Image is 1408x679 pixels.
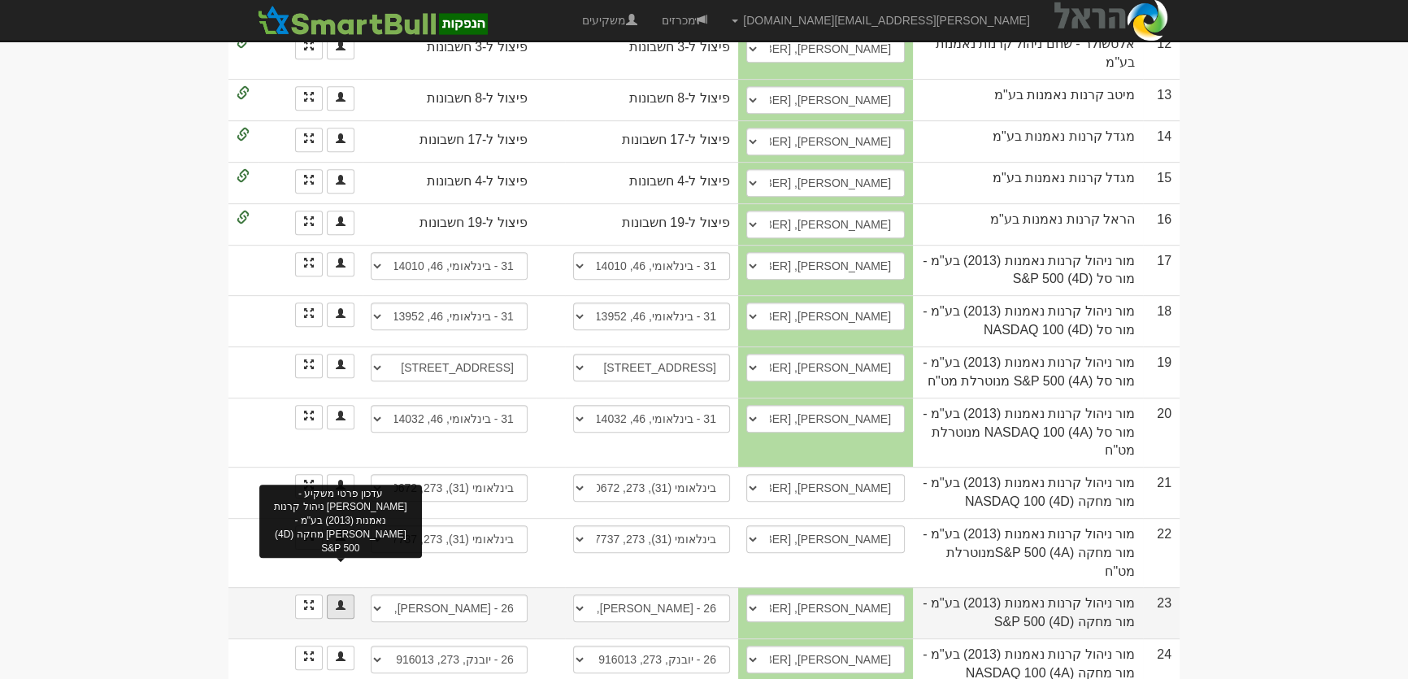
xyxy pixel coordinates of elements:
[253,4,492,37] img: SmartBull Logo
[913,518,1143,588] td: מור ניהול קרנות נאמנות (2013) בע"מ - מור מחקה (4A) S&P 500מנוטרלת מט"ח
[913,203,1143,245] td: הראל קרנות נאמנות בע"מ
[913,295,1143,346] td: מור ניהול קרנות נאמנות (2013) בע"מ - מור סל NASDAQ 100 (4D)
[913,79,1143,120] td: מיטב קרנות נאמנות בע"מ
[1143,295,1180,346] td: 18
[913,245,1143,296] td: מור ניהול קרנות נאמנות (2013) בע"מ - מור סל S&P 500 (4D)
[573,89,730,108] div: פיצול ל-8 חשבונות
[913,346,1143,398] td: מור ניהול קרנות נאמנות (2013) בע"מ - מור סל S&P 500 (4A) מנוטרלת מט"ח
[913,467,1143,518] td: מור ניהול קרנות נאמנות (2013) בע"מ - מור מחקה (4D) NASDAQ 100
[371,38,528,57] div: פיצול ל-3 חשבונות
[1143,203,1180,245] td: 16
[1143,518,1180,588] td: 22
[913,120,1143,162] td: מגדל קרנות נאמנות בע"מ
[371,172,528,191] div: פיצול ל-4 חשבונות
[1143,28,1180,79] td: 12
[573,131,730,150] div: פיצול ל-17 חשבונות
[371,214,528,233] div: פיצול ל-19 חשבונות
[259,485,422,558] div: עדכון פרטי משקיע - [PERSON_NAME] ניהול קרנות נאמנות (2013) בע"מ - [PERSON_NAME] מחקה (4D) S&P 500
[913,162,1143,203] td: מגדל קרנות נאמנות בע"מ
[573,172,730,191] div: פיצול ל-4 חשבונות
[573,214,730,233] div: פיצול ל-19 חשבונות
[371,89,528,108] div: פיצול ל-8 חשבונות
[1143,79,1180,120] td: 13
[1143,398,1180,468] td: 20
[913,587,1143,638] td: מור ניהול קרנות נאמנות (2013) בע"מ - מור מחקה (4D) S&P 500
[573,38,730,57] div: פיצול ל-3 חשבונות
[371,131,528,150] div: פיצול ל-17 חשבונות
[1143,120,1180,162] td: 14
[913,398,1143,468] td: מור ניהול קרנות נאמנות (2013) בע"מ - מור סל NASDAQ 100 (4A) מנוטרלת מט"ח
[1143,587,1180,638] td: 23
[1143,346,1180,398] td: 19
[1143,467,1180,518] td: 21
[913,28,1143,79] td: אלטשולר - שחם ניהול קרנות נאמנות בע"מ
[1143,245,1180,296] td: 17
[1143,162,1180,203] td: 15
